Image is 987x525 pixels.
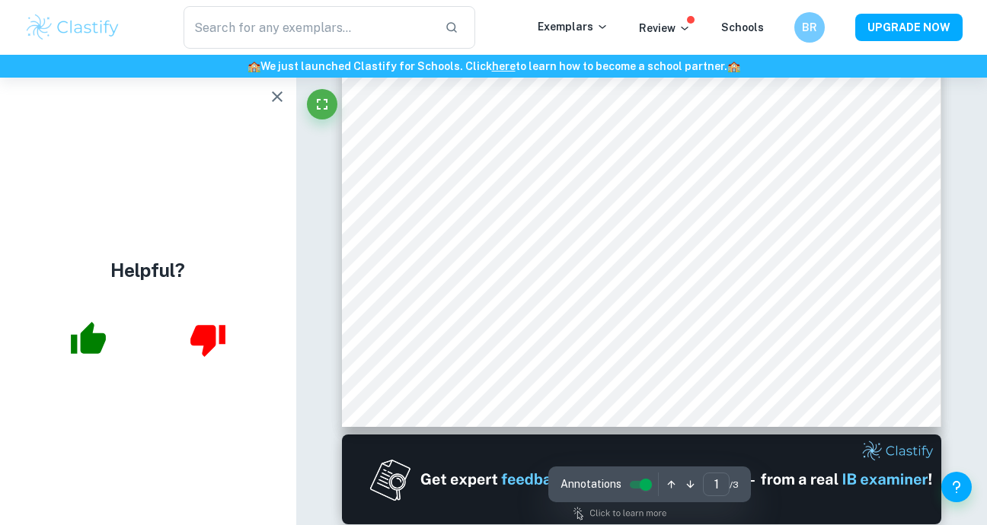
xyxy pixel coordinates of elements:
[184,6,433,49] input: Search for any exemplars...
[492,60,516,72] a: here
[639,20,691,37] p: Review
[307,89,337,119] button: Fullscreen
[855,14,963,41] button: UPGRADE NOW
[538,18,608,35] p: Exemplars
[941,472,972,502] button: Help and Feedback
[561,476,621,492] span: Annotations
[721,21,764,33] a: Schools
[727,60,740,72] span: 🏫
[730,478,739,492] span: / 3
[794,12,825,43] button: BR
[248,60,260,72] span: 🏫
[24,12,121,43] img: Clastify logo
[3,58,984,75] h6: We just launched Clastify for Schools. Click to learn how to become a school partner.
[110,256,185,284] h4: Helpful?
[801,19,819,36] h6: BR
[342,434,941,524] img: Ad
